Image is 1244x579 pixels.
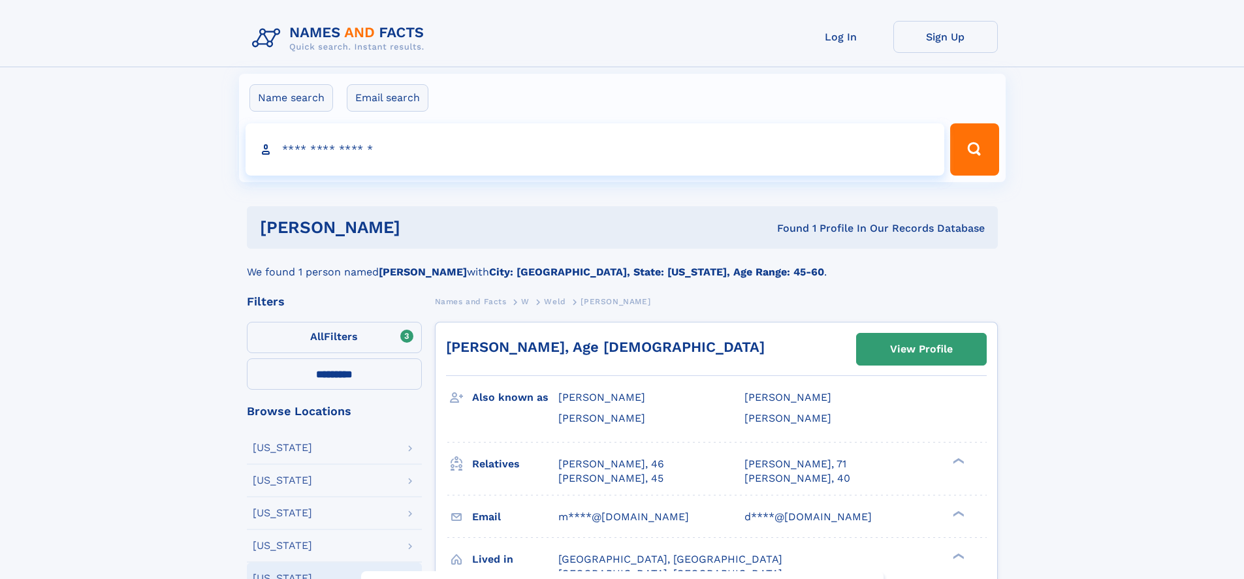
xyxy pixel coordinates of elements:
[247,21,435,56] img: Logo Names and Facts
[588,221,985,236] div: Found 1 Profile In Our Records Database
[249,84,333,112] label: Name search
[246,123,945,176] input: search input
[544,293,566,309] a: Weld
[260,219,589,236] h1: [PERSON_NAME]
[472,386,558,409] h3: Also known as
[435,293,507,309] a: Names and Facts
[247,296,422,307] div: Filters
[521,293,530,309] a: W
[446,339,765,355] a: [PERSON_NAME], Age [DEMOGRAPHIC_DATA]
[950,123,998,176] button: Search Button
[744,391,831,403] span: [PERSON_NAME]
[744,457,846,471] a: [PERSON_NAME], 71
[893,21,998,53] a: Sign Up
[581,297,650,306] span: [PERSON_NAME]
[310,330,324,343] span: All
[744,412,831,424] span: [PERSON_NAME]
[558,471,663,486] a: [PERSON_NAME], 45
[744,471,850,486] a: [PERSON_NAME], 40
[472,453,558,475] h3: Relatives
[253,443,312,453] div: [US_STATE]
[347,84,428,112] label: Email search
[558,553,782,565] span: [GEOGRAPHIC_DATA], [GEOGRAPHIC_DATA]
[247,405,422,417] div: Browse Locations
[472,548,558,571] h3: Lived in
[789,21,893,53] a: Log In
[253,540,312,551] div: [US_STATE]
[949,509,965,518] div: ❯
[253,475,312,486] div: [US_STATE]
[247,249,998,280] div: We found 1 person named with .
[247,322,422,353] label: Filters
[558,412,645,424] span: [PERSON_NAME]
[521,297,530,306] span: W
[857,334,986,365] a: View Profile
[949,552,965,560] div: ❯
[949,456,965,465] div: ❯
[890,334,953,364] div: View Profile
[544,297,566,306] span: Weld
[558,457,664,471] a: [PERSON_NAME], 46
[472,506,558,528] h3: Email
[379,266,467,278] b: [PERSON_NAME]
[558,391,645,403] span: [PERSON_NAME]
[253,508,312,518] div: [US_STATE]
[489,266,824,278] b: City: [GEOGRAPHIC_DATA], State: [US_STATE], Age Range: 45-60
